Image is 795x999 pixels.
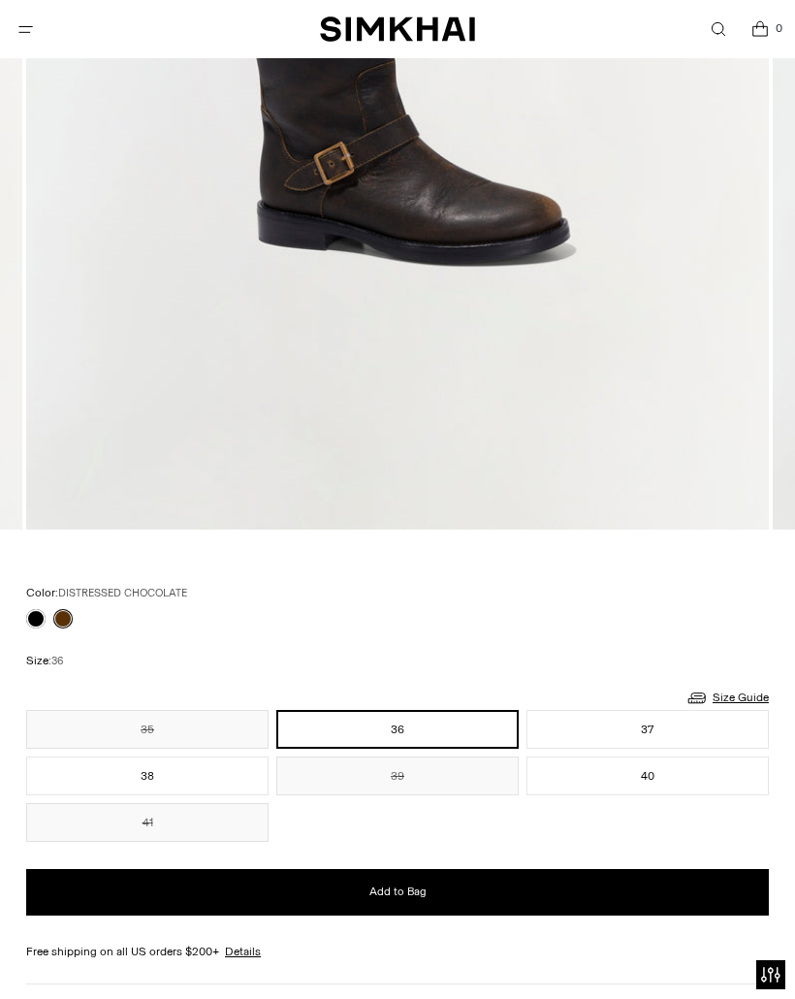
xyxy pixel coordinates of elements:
button: 40 [526,757,769,795]
a: Open cart modal [740,10,779,49]
iframe: Sign Up via Text for Offers [16,925,195,983]
span: 0 [770,19,787,37]
button: 39 [276,757,519,795]
span: DISTRESSED CHOCOLATE [58,587,187,599]
label: Color: [26,584,187,602]
label: Size: [26,652,63,670]
button: 41 [26,803,269,842]
button: 36 [276,710,519,749]
span: 36 [51,655,63,667]
span: Add to Bag [369,884,427,900]
div: Free shipping on all US orders $200+ [26,943,769,960]
button: 38 [26,757,269,795]
button: Add to Bag [26,869,769,916]
button: 35 [26,710,269,749]
a: Open search modal [698,10,738,49]
a: Size Guide [685,686,769,710]
a: Details [225,943,261,960]
button: 37 [526,710,769,749]
button: Open menu modal [6,10,46,49]
a: SIMKHAI [320,16,475,44]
